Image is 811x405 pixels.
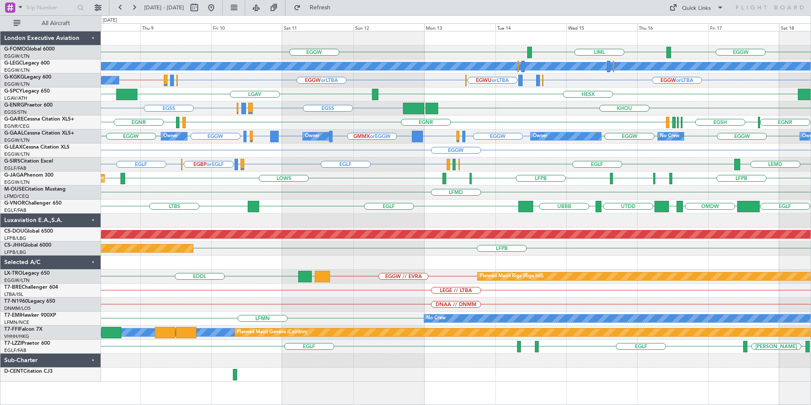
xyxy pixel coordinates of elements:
[4,243,22,248] span: CS-JHH
[4,277,30,284] a: EGGW/LTN
[4,369,53,374] a: D-CENTCitation CJ3
[103,17,117,24] div: [DATE]
[4,319,29,326] a: LFMN/NCE
[4,201,62,206] a: G-VNORChallenger 650
[4,89,50,94] a: G-SPCYLegacy 650
[144,4,184,11] span: [DATE] - [DATE]
[4,47,55,52] a: G-FOMOGlobal 6000
[4,159,53,164] a: G-SIRSCitation Excel
[682,4,711,13] div: Quick Links
[426,312,446,325] div: No Crew
[4,285,58,290] a: T7-BREChallenger 604
[480,270,543,283] div: Planned Maint Riga (Riga Intl)
[302,5,338,11] span: Refresh
[424,23,495,31] div: Mon 13
[4,291,23,298] a: LTBA/ISL
[4,131,74,136] a: G-GAALCessna Citation XLS+
[708,23,779,31] div: Fri 17
[4,67,30,73] a: EGGW/LTN
[4,165,26,172] a: EGLF/FAB
[4,179,30,186] a: EGGW/LTN
[69,23,140,31] div: Wed 8
[637,23,708,31] div: Thu 16
[4,347,26,354] a: EGLF/FAB
[4,159,20,164] span: G-SIRS
[4,229,24,234] span: CS-DOU
[566,23,637,31] div: Wed 15
[4,313,21,318] span: T7-EMI
[4,103,53,108] a: G-ENRGPraetor 600
[4,249,26,256] a: LFPB/LBG
[4,61,22,66] span: G-LEGC
[4,369,23,374] span: D-CENT
[4,131,24,136] span: G-GAAL
[4,299,55,304] a: T7-N1960Legacy 650
[4,327,42,332] a: T7-FFIFalcon 7X
[4,117,24,122] span: G-GARE
[237,326,307,339] div: Planned Maint Geneva (Cointrin)
[4,187,66,192] a: M-OUSECitation Mustang
[4,333,29,340] a: VHHH/HKG
[4,53,30,59] a: EGGW/LTN
[4,109,27,115] a: EGSS/STN
[163,130,178,143] div: Owner
[26,1,75,14] input: Trip Number
[4,123,30,129] a: EGNR/CEG
[4,229,53,234] a: CS-DOUGlobal 6500
[4,243,51,248] a: CS-JHHGlobal 6000
[4,313,56,318] a: T7-EMIHawker 900XP
[140,23,211,31] div: Thu 9
[4,305,31,312] a: DNMM/LOS
[660,130,680,143] div: No Crew
[4,207,26,214] a: EGLF/FAB
[665,1,728,14] button: Quick Links
[4,61,50,66] a: G-LEGCLegacy 600
[4,173,53,178] a: G-JAGAPhenom 300
[4,341,22,346] span: T7-LZZI
[4,117,74,122] a: G-GARECessna Citation XLS+
[290,1,341,14] button: Refresh
[4,271,50,276] a: LX-TROLegacy 650
[282,23,353,31] div: Sat 11
[4,193,29,200] a: LFMD/CEQ
[4,95,27,101] a: LGAV/ATH
[4,75,51,80] a: G-KGKGLegacy 600
[4,299,28,304] span: T7-N1960
[4,173,24,178] span: G-JAGA
[4,47,26,52] span: G-FOMO
[4,89,22,94] span: G-SPCY
[4,285,22,290] span: T7-BRE
[9,17,92,30] button: All Aircraft
[4,327,19,332] span: T7-FFI
[4,235,26,242] a: LFPB/LBG
[533,130,547,143] div: Owner
[4,151,30,157] a: EGGW/LTN
[4,271,22,276] span: LX-TRO
[4,137,30,143] a: EGGW/LTN
[495,23,566,31] div: Tue 14
[4,81,30,87] a: EGGW/LTN
[4,201,25,206] span: G-VNOR
[353,23,424,31] div: Sun 12
[4,341,50,346] a: T7-LZZIPraetor 600
[22,20,89,26] span: All Aircraft
[4,187,25,192] span: M-OUSE
[211,23,282,31] div: Fri 10
[4,145,22,150] span: G-LEAX
[4,145,70,150] a: G-LEAXCessna Citation XLS
[305,130,319,143] div: Owner
[4,75,24,80] span: G-KGKG
[4,103,24,108] span: G-ENRG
